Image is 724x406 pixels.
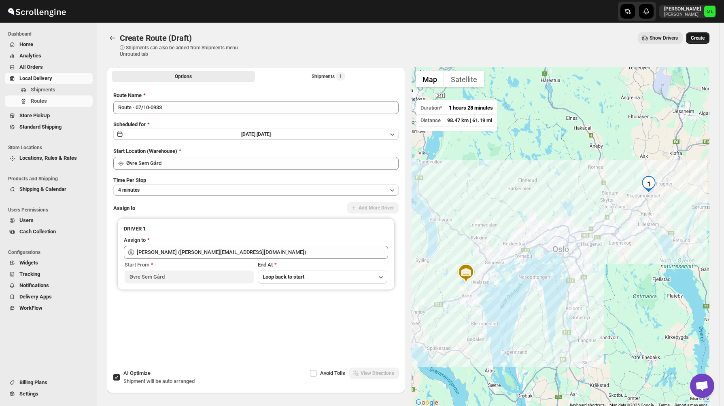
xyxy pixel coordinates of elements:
[120,44,247,57] p: ⓘ Shipments can also be added from Shipments menu Unrouted tab
[19,305,42,311] span: WorkFlow
[118,187,140,193] span: 4 minutes
[444,71,484,87] button: Show satellite imagery
[704,6,716,17] span: Michael Lunga
[120,33,192,43] span: Create Route (Draft)
[416,71,444,87] button: Show street map
[31,98,47,104] span: Routes
[19,391,38,397] span: Settings
[8,249,93,256] span: Configurations
[113,129,399,140] button: [DATE]|[DATE]
[257,71,400,82] button: Selected Shipments
[113,177,146,183] span: Time Per Stop
[175,73,192,80] span: Options
[5,269,93,280] button: Tracking
[8,207,93,213] span: Users Permissions
[19,294,52,300] span: Delivery Apps
[125,262,149,268] span: Start From
[5,184,93,195] button: Shipping & Calendar
[113,121,146,127] span: Scheduled for
[650,35,678,41] span: Show Drivers
[5,152,93,164] button: Locations, Rules & Rates
[664,6,701,12] p: [PERSON_NAME]
[124,225,388,233] h3: DRIVER 1
[312,72,345,80] div: Shipments
[19,186,66,192] span: Shipping & Calendar
[19,53,41,59] span: Analytics
[19,271,40,277] span: Tracking
[123,378,195,384] span: Shipment will be auto arranged
[689,382,705,398] button: Map camera controls
[8,144,93,151] span: Store Locations
[19,217,34,223] span: Users
[8,31,93,37] span: Dashboard
[124,236,146,244] div: Assign to
[113,101,399,114] input: Eg: Bengaluru Route
[449,105,493,111] span: 1 hours 28 minutes
[19,41,33,47] span: Home
[686,32,709,44] button: Create
[5,215,93,226] button: Users
[19,75,52,81] span: Local Delivery
[19,228,56,235] span: Cash Collection
[691,35,705,41] span: Create
[257,131,271,137] span: [DATE]
[5,280,93,291] button: Notifications
[107,85,405,351] div: All Route Options
[5,257,93,269] button: Widgets
[241,131,257,137] span: [DATE] |
[659,5,716,18] button: User menu
[5,302,93,314] button: WorkFlow
[5,226,93,237] button: Cash Collection
[5,61,93,73] button: All Orders
[137,246,388,259] input: Search assignee
[420,105,442,111] span: Duration*
[5,377,93,388] button: Billing Plans
[107,32,118,44] button: Routes
[707,9,713,14] text: ML
[258,271,387,283] button: Loop back to start
[641,176,657,192] div: 1
[5,84,93,95] button: Shipments
[19,155,77,161] span: Locations, Rules & Rates
[5,39,93,50] button: Home
[5,50,93,61] button: Analytics
[19,64,43,70] span: All Orders
[126,157,399,170] input: Search location
[123,370,151,376] span: AI Optimize
[339,73,342,80] span: 1
[263,274,304,280] span: Loop back to start
[19,124,62,130] span: Standard Shipping
[113,184,399,196] button: 4 minutes
[19,379,47,385] span: Billing Plans
[112,71,255,82] button: All Route Options
[664,12,701,17] p: [PERSON_NAME]
[690,374,714,398] div: Open chat
[19,260,38,266] span: Widgets
[113,148,177,154] span: Start Location (Warehouse)
[19,112,50,118] span: Store PickUp
[320,370,345,376] span: Avoid Tolls
[5,388,93,400] button: Settings
[8,176,93,182] span: Products and Shipping
[258,261,387,269] div: End At
[31,87,55,93] span: Shipments
[638,32,683,44] button: Show Drivers
[113,92,142,98] span: Route Name
[5,291,93,302] button: Delivery Apps
[447,117,492,123] span: 98.47 km | 61.19 mi
[420,117,441,123] span: Distance
[19,282,49,288] span: Notifications
[6,1,67,21] img: ScrollEngine
[5,95,93,107] button: Routes
[113,205,135,211] span: Assign to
